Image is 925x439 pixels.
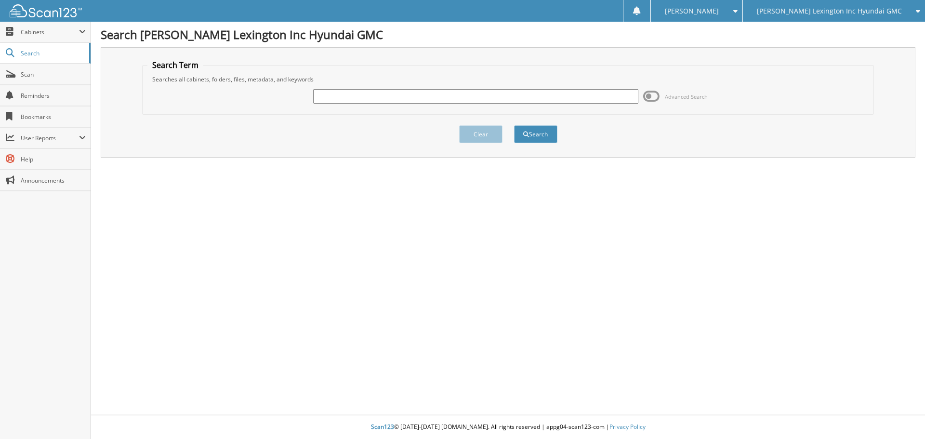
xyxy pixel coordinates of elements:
[101,27,915,42] h1: Search [PERSON_NAME] Lexington Inc Hyundai GMC
[757,8,902,14] span: [PERSON_NAME] Lexington Inc Hyundai GMC
[21,134,79,142] span: User Reports
[21,113,86,121] span: Bookmarks
[21,176,86,185] span: Announcements
[10,4,82,17] img: scan123-logo-white.svg
[459,125,502,143] button: Clear
[21,28,79,36] span: Cabinets
[147,60,203,70] legend: Search Term
[665,8,719,14] span: [PERSON_NAME]
[371,423,394,431] span: Scan123
[91,415,925,439] div: © [DATE]-[DATE] [DOMAIN_NAME]. All rights reserved | appg04-scan123-com |
[877,393,925,439] iframe: Chat Widget
[609,423,646,431] a: Privacy Policy
[21,155,86,163] span: Help
[21,92,86,100] span: Reminders
[147,75,869,83] div: Searches all cabinets, folders, files, metadata, and keywords
[665,93,708,100] span: Advanced Search
[21,49,84,57] span: Search
[21,70,86,79] span: Scan
[514,125,557,143] button: Search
